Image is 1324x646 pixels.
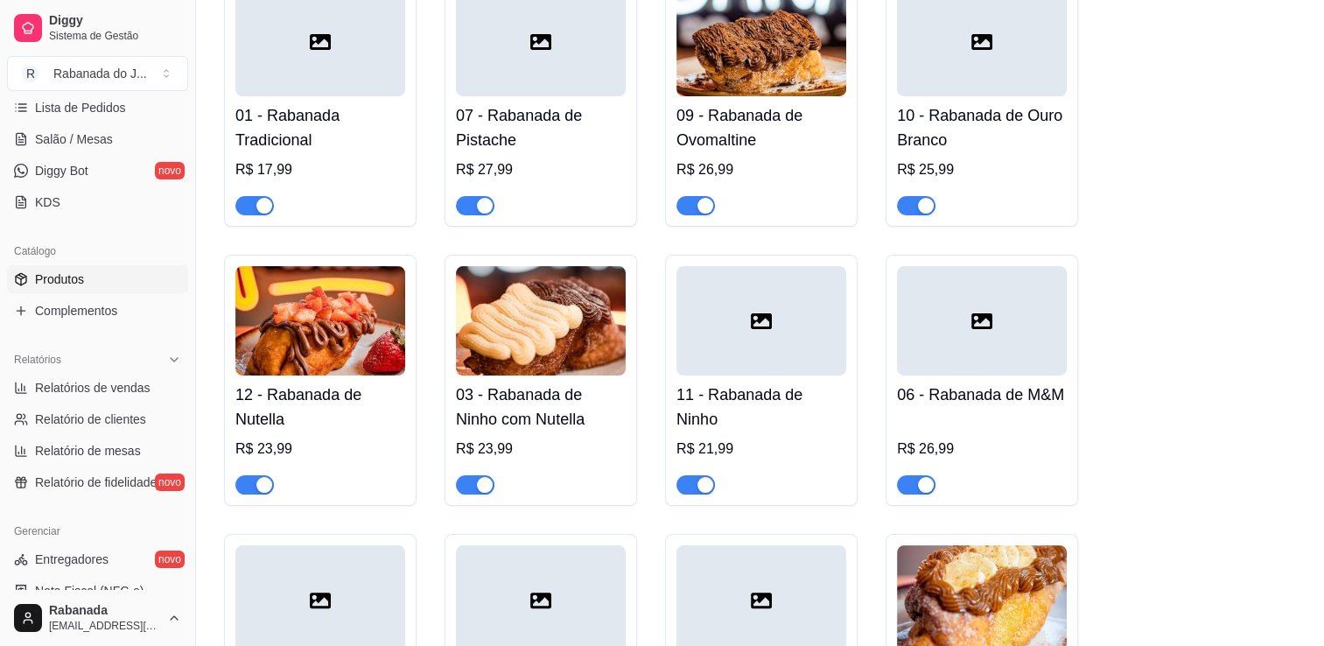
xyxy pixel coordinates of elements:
[7,545,188,573] a: Entregadoresnovo
[456,159,626,180] div: R$ 27,99
[49,619,160,633] span: [EMAIL_ADDRESS][DOMAIN_NAME]
[7,157,188,185] a: Diggy Botnovo
[53,65,147,82] div: Rabanada do J ...
[7,297,188,325] a: Complementos
[7,374,188,402] a: Relatórios de vendas
[35,551,109,568] span: Entregadores
[35,582,144,600] span: Nota Fiscal (NFC-e)
[7,437,188,465] a: Relatório de mesas
[7,94,188,122] a: Lista de Pedidos
[35,379,151,397] span: Relatórios de vendas
[897,159,1067,180] div: R$ 25,99
[676,383,846,432] h4: 11 - Rabanada de Ninho
[897,383,1067,407] h4: 06 - Rabanada de M&M
[35,474,157,491] span: Relatório de fidelidade
[35,270,84,288] span: Produtos
[676,159,846,180] div: R$ 26,99
[7,56,188,91] button: Select a team
[35,411,146,428] span: Relatório de clientes
[7,597,188,639] button: Rabanada[EMAIL_ADDRESS][DOMAIN_NAME]
[7,237,188,265] div: Catálogo
[235,159,405,180] div: R$ 17,99
[897,439,1067,460] div: R$ 26,99
[235,266,405,376] img: product-image
[7,188,188,216] a: KDS
[49,13,181,29] span: Diggy
[7,7,188,49] a: DiggySistema de Gestão
[676,103,846,152] h4: 09 - Rabanada de Ovomaltine
[235,439,405,460] div: R$ 23,99
[35,193,60,211] span: KDS
[14,353,61,367] span: Relatórios
[7,517,188,545] div: Gerenciar
[456,439,626,460] div: R$ 23,99
[897,103,1067,152] h4: 10 - Rabanada de Ouro Branco
[235,103,405,152] h4: 01 - Rabanada Tradicional
[235,383,405,432] h4: 12 - Rabanada de Nutella
[35,442,141,460] span: Relatório de mesas
[49,29,181,43] span: Sistema de Gestão
[35,302,117,319] span: Complementos
[7,468,188,496] a: Relatório de fidelidadenovo
[456,383,626,432] h4: 03 - Rabanada de Ninho com Nutella
[7,577,188,605] a: Nota Fiscal (NFC-e)
[7,125,188,153] a: Salão / Mesas
[35,130,113,148] span: Salão / Mesas
[35,99,126,116] span: Lista de Pedidos
[456,266,626,376] img: product-image
[456,103,626,152] h4: 07 - Rabanada de Pistache
[7,265,188,293] a: Produtos
[22,65,39,82] span: R
[35,162,88,179] span: Diggy Bot
[7,405,188,433] a: Relatório de clientes
[49,603,160,619] span: Rabanada
[676,439,846,460] div: R$ 21,99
